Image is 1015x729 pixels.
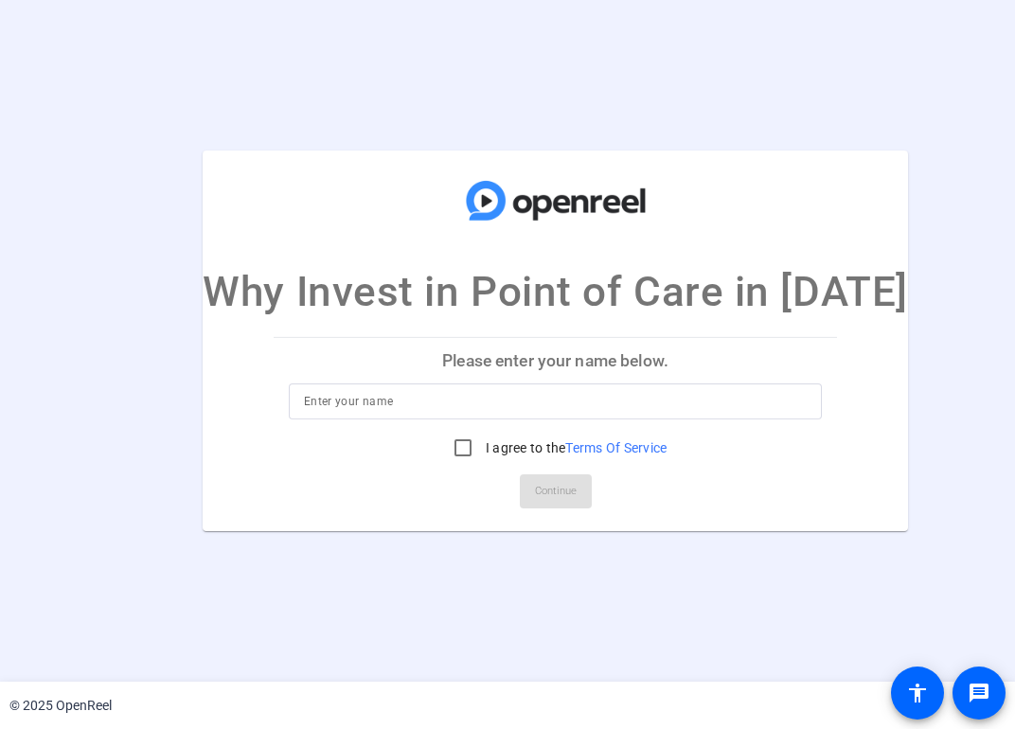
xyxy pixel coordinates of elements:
input: Enter your name [304,390,808,413]
a: Terms Of Service [565,440,667,455]
img: company-logo [461,169,650,232]
div: © 2025 OpenReel [9,696,112,716]
mat-icon: accessibility [906,682,929,704]
label: I agree to the [482,438,668,457]
p: Please enter your name below. [274,338,838,383]
p: Why Invest in Point of Care in [DATE] [203,260,907,323]
mat-icon: message [968,682,990,704]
